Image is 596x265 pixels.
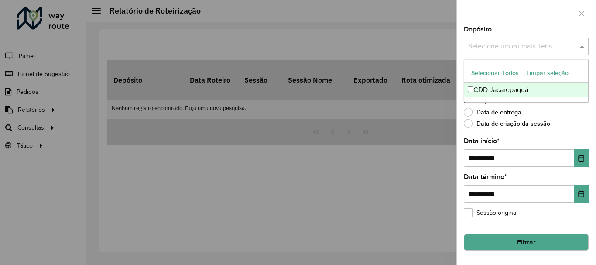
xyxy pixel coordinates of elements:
[464,24,492,34] label: Depósito
[464,172,507,182] label: Data término
[574,149,589,167] button: Choose Date
[464,83,588,97] div: CDD Jacarepaguá
[464,208,517,217] label: Sessão original
[467,66,523,80] button: Selecionar Todos
[464,59,589,103] ng-dropdown-panel: Options list
[574,185,589,203] button: Choose Date
[464,136,500,146] label: Data início
[464,234,589,251] button: Filtrar
[464,119,550,128] label: Data de criação da sessão
[464,108,521,117] label: Data de entrega
[523,66,572,80] button: Limpar seleção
